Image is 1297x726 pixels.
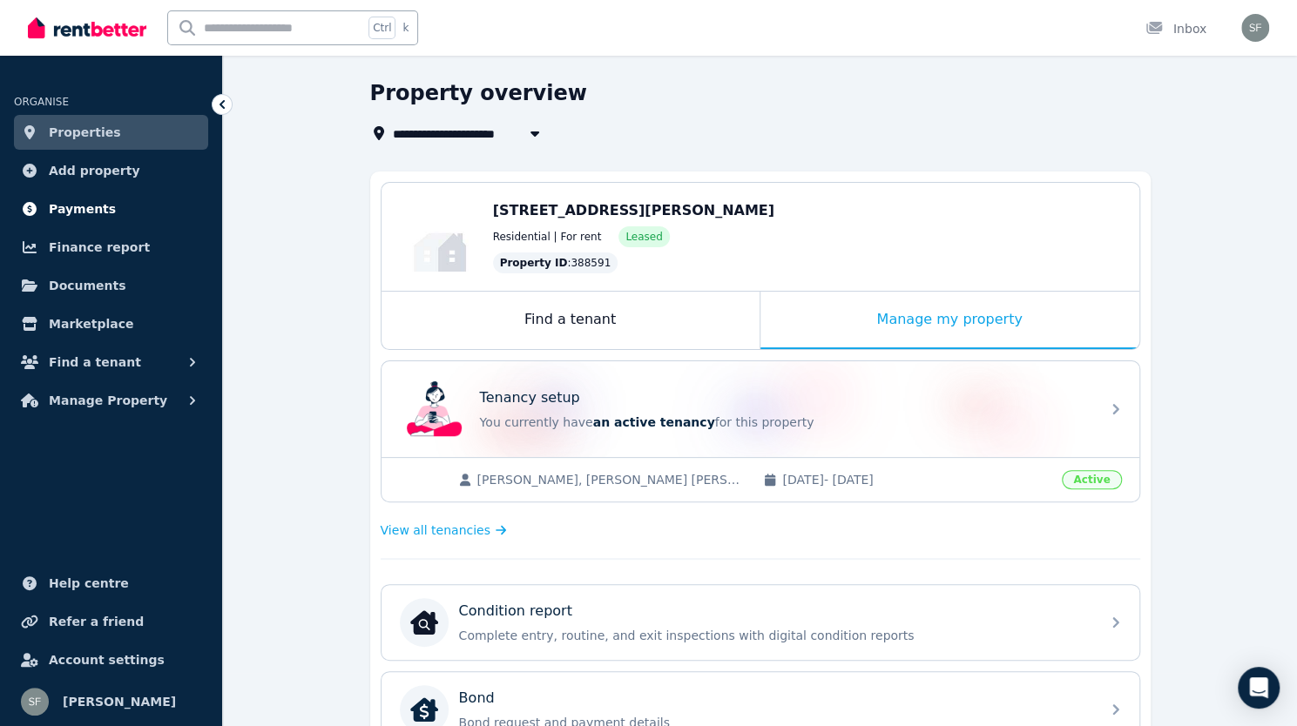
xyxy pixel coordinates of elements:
a: View all tenancies [381,521,507,539]
img: Tenancy setup [407,381,463,437]
span: Marketplace [49,313,133,334]
span: Payments [49,198,116,219]
span: View all tenancies [381,521,490,539]
img: RentBetter [28,15,146,41]
p: Bond [459,688,495,709]
div: Find a tenant [382,292,760,349]
span: Property ID [500,256,568,270]
span: Refer a friend [49,611,144,632]
span: Active [1062,470,1121,489]
div: Inbox [1145,20,1206,37]
span: [DATE] - [DATE] [782,471,1051,488]
a: Refer a friend [14,604,208,639]
img: Sacha Facer [1241,14,1269,42]
img: Bond [410,696,438,723]
a: Tenancy setupTenancy setupYou currently havean active tenancyfor this property [382,361,1139,457]
div: : 388591 [493,252,618,273]
img: Condition report [410,608,438,636]
span: Account settings [49,649,165,670]
p: Tenancy setup [480,387,580,408]
span: Properties [49,122,121,143]
span: Documents [49,275,126,296]
a: Properties [14,115,208,150]
a: Condition reportCondition reportComplete entry, routine, and exit inspections with digital condit... [382,585,1139,660]
button: Manage Property [14,383,208,418]
span: Add property [49,160,140,181]
a: Finance report [14,230,208,265]
button: Find a tenant [14,345,208,380]
p: Complete entry, routine, and exit inspections with digital condition reports [459,627,1090,644]
span: Residential | For rent [493,230,602,244]
a: Documents [14,268,208,303]
a: Add property [14,153,208,188]
p: You currently have for this property [480,413,1090,431]
a: Payments [14,192,208,226]
p: Condition report [459,601,572,622]
span: Find a tenant [49,352,141,373]
a: Help centre [14,566,208,601]
a: Account settings [14,642,208,677]
span: [PERSON_NAME] [63,691,176,712]
span: ORGANISE [14,96,69,108]
span: Finance report [49,237,150,258]
img: Sacha Facer [21,688,49,716]
span: [STREET_ADDRESS][PERSON_NAME] [493,202,774,218]
span: Ctrl [368,17,395,39]
h1: Property overview [370,79,587,107]
span: [PERSON_NAME], [PERSON_NAME] [PERSON_NAME] [477,471,746,488]
div: Manage my property [760,292,1139,349]
span: an active tenancy [593,415,715,429]
span: Manage Property [49,390,167,411]
span: Help centre [49,573,129,594]
span: Leased [625,230,662,244]
span: k [402,21,409,35]
a: Marketplace [14,306,208,341]
div: Open Intercom Messenger [1238,667,1280,709]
